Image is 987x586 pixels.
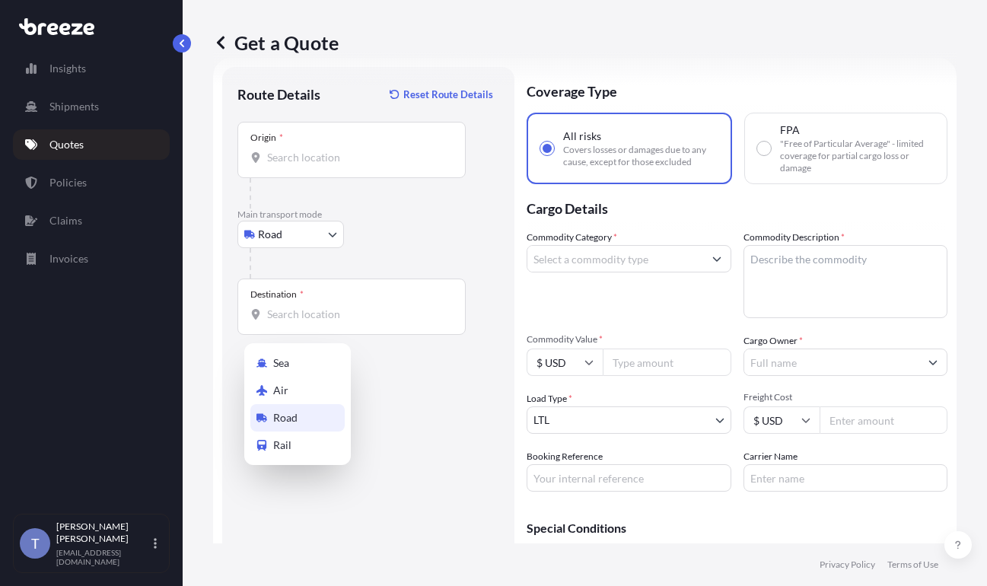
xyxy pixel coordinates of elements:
[603,349,731,376] input: Type amount
[887,559,938,571] a: Terms of Use
[919,349,947,376] button: Show suggestions
[403,87,493,102] p: Reset Route Details
[56,548,151,566] p: [EMAIL_ADDRESS][DOMAIN_NAME]
[744,349,920,376] input: Full name
[49,251,88,266] p: Invoices
[527,67,947,113] p: Coverage Type
[743,333,803,349] label: Cargo Owner
[743,391,948,403] span: Freight Cost
[820,406,948,434] input: Enter amount
[237,209,499,221] p: Main transport mode
[49,175,87,190] p: Policies
[56,521,151,545] p: [PERSON_NAME] [PERSON_NAME]
[213,30,339,55] p: Get a Quote
[540,142,554,155] input: All risksCovers losses or damages due to any cause, except for those excluded
[780,123,800,138] span: FPA
[527,449,603,464] label: Booking Reference
[527,333,731,346] span: Commodity Value
[244,343,351,465] div: Select transport
[49,99,99,114] p: Shipments
[382,82,499,107] button: Reset Route Details
[13,53,170,84] a: Insights
[49,213,82,228] p: Claims
[258,227,282,242] span: Road
[703,245,731,272] button: Show suggestions
[527,184,947,230] p: Cargo Details
[743,464,948,492] input: Enter name
[267,150,447,165] input: Origin
[49,137,84,152] p: Quotes
[237,85,320,104] p: Route Details
[527,391,572,406] span: Load Type
[13,205,170,236] a: Claims
[273,410,298,425] span: Road
[273,383,288,398] span: Air
[13,244,170,274] a: Invoices
[250,288,304,301] div: Destination
[527,230,617,245] label: Commodity Category
[273,438,291,453] span: Rail
[533,412,549,428] span: LTL
[780,138,935,174] span: "Free of Particular Average" - limited coverage for partial cargo loss or damage
[527,245,703,272] input: Select a commodity type
[757,142,771,155] input: FPA"Free of Particular Average" - limited coverage for partial cargo loss or damage
[267,307,447,322] input: Destination
[250,132,283,144] div: Origin
[563,144,718,168] span: Covers losses or damages due to any cause, except for those excluded
[273,355,289,371] span: Sea
[13,91,170,122] a: Shipments
[237,221,344,248] button: Select transport
[743,449,798,464] label: Carrier Name
[527,406,731,434] button: LTL
[820,559,875,571] a: Privacy Policy
[49,61,86,76] p: Insights
[527,522,947,534] p: Special Conditions
[563,129,601,144] span: All risks
[13,167,170,198] a: Policies
[13,129,170,160] a: Quotes
[31,536,40,551] span: T
[527,464,731,492] input: Your internal reference
[743,230,845,245] label: Commodity Description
